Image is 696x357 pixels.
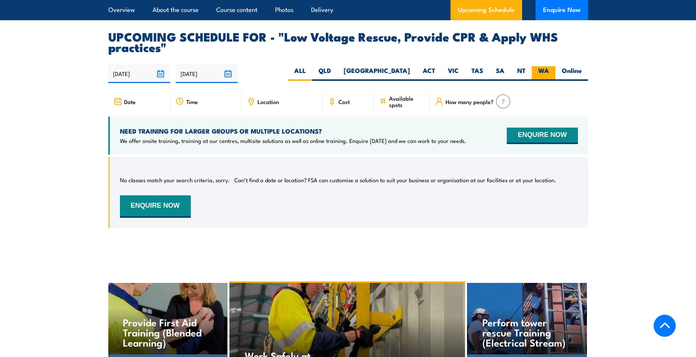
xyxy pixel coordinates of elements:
[234,176,556,184] p: Can’t find a date or location? FSA can customise a solution to suit your business or organisation...
[186,98,198,105] span: Time
[338,98,350,105] span: Cost
[176,64,238,83] input: To date
[337,66,416,81] label: [GEOGRAPHIC_DATA]
[120,195,191,218] button: ENQUIRE NOW
[442,66,465,81] label: VIC
[555,66,588,81] label: Online
[389,95,425,108] span: Available spots
[124,98,136,105] span: Date
[120,176,230,184] p: No classes match your search criteria, sorry.
[482,317,571,347] h4: Perform tower rescue Training (Electrical Stream)
[108,31,588,52] h2: UPCOMING SCHEDULE FOR - "Low Voltage Rescue, Provide CPR & Apply WHS practices"
[446,98,494,105] span: How many people?
[288,66,312,81] label: ALL
[108,64,170,83] input: From date
[465,66,489,81] label: TAS
[416,66,442,81] label: ACT
[120,137,466,144] p: We offer onsite training, training at our centres, multisite solutions as well as online training...
[312,66,337,81] label: QLD
[532,66,555,81] label: WA
[489,66,511,81] label: SA
[257,98,279,105] span: Location
[507,128,578,144] button: ENQUIRE NOW
[120,127,466,135] h4: NEED TRAINING FOR LARGER GROUPS OR MULTIPLE LOCATIONS?
[511,66,532,81] label: NT
[123,317,212,347] h4: Provide First Aid Training (Blended Learning)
